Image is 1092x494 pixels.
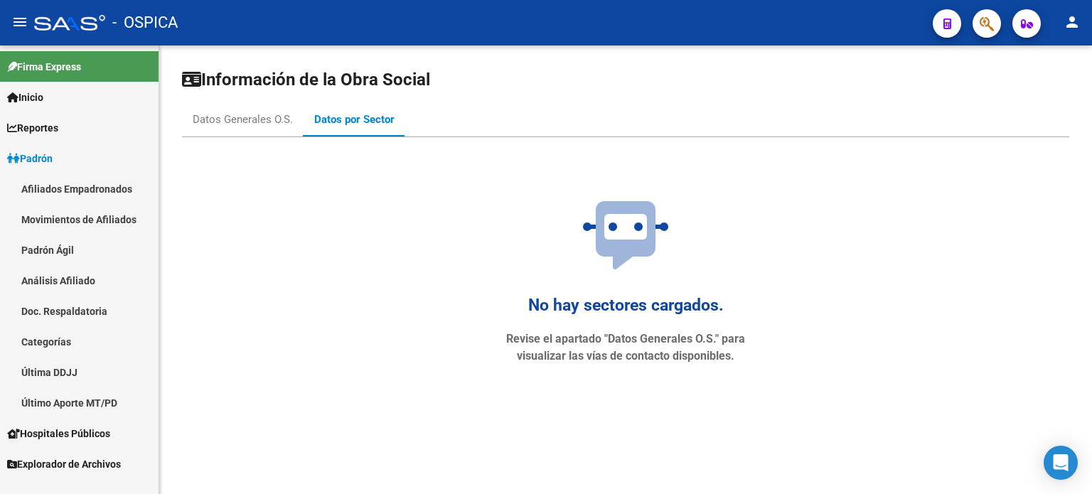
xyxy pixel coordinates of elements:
[7,426,110,441] span: Hospitales Públicos
[7,59,81,75] span: Firma Express
[505,331,746,365] p: Revise el apartado "Datos Generales O.S." para visualizar las vías de contacto disponibles.
[182,68,1069,91] h1: Información de la Obra Social
[7,120,58,136] span: Reportes
[7,456,121,472] span: Explorador de Archivos
[528,292,724,319] h2: No hay sectores cargados.
[112,7,178,38] span: - OSPICA
[314,112,395,127] div: Datos por Sector
[7,90,43,105] span: Inicio
[1064,14,1081,31] mat-icon: person
[7,151,53,166] span: Padrón
[193,112,293,127] div: Datos Generales O.S.
[11,14,28,31] mat-icon: menu
[1044,446,1078,480] div: Open Intercom Messenger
